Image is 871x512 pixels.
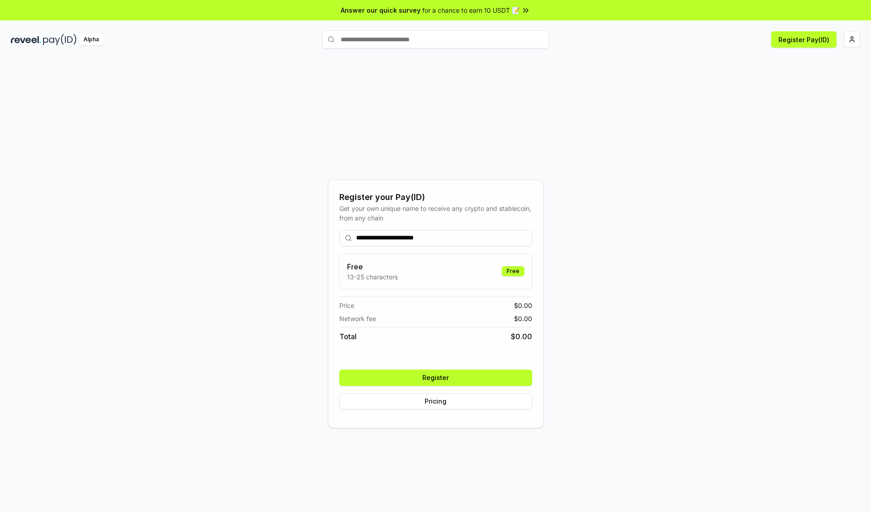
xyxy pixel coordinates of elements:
[514,314,532,323] span: $ 0.00
[511,331,532,342] span: $ 0.00
[514,301,532,310] span: $ 0.00
[43,34,77,45] img: pay_id
[339,191,532,204] div: Register your Pay(ID)
[339,370,532,386] button: Register
[341,5,421,15] span: Answer our quick survey
[422,5,519,15] span: for a chance to earn 10 USDT 📝
[771,31,837,48] button: Register Pay(ID)
[347,272,398,282] p: 13-25 characters
[347,261,398,272] h3: Free
[339,301,354,310] span: Price
[339,314,376,323] span: Network fee
[502,266,524,276] div: Free
[339,393,532,410] button: Pricing
[78,34,104,45] div: Alpha
[339,204,532,223] div: Get your own unique name to receive any crypto and stablecoin, from any chain
[11,34,41,45] img: reveel_dark
[339,331,357,342] span: Total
